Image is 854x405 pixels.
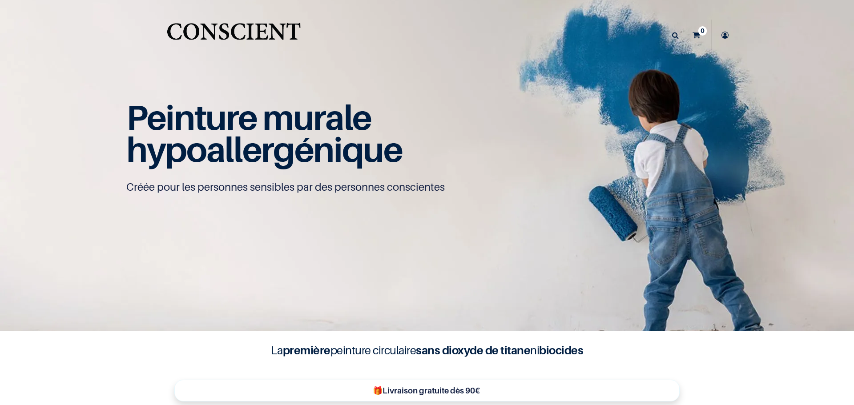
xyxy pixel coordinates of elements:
[698,26,707,35] sup: 0
[686,20,711,51] a: 0
[373,386,480,395] b: 🎁Livraison gratuite dès 90€
[126,96,371,138] span: Peinture murale
[165,18,302,53] img: Conscient
[249,342,605,359] h4: La peinture circulaire ni
[126,128,403,170] span: hypoallergénique
[416,343,530,357] b: sans dioxyde de titane
[539,343,583,357] b: biocides
[165,18,302,53] a: Logo of Conscient
[126,180,728,194] p: Créée pour les personnes sensibles par des personnes conscientes
[283,343,330,357] b: première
